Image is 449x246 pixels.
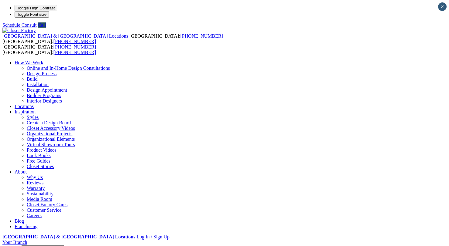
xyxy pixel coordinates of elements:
[27,175,43,180] a: Why Us
[2,234,135,239] a: [GEOGRAPHIC_DATA] & [GEOGRAPHIC_DATA] Locations
[38,22,46,28] a: Call
[27,115,39,120] a: Styles
[27,147,57,153] a: Product Videos
[27,197,52,202] a: Media Room
[27,76,38,82] a: Build
[27,186,45,191] a: Warranty
[27,126,75,131] a: Closet Accessory Videos
[27,180,43,185] a: Reviews
[438,2,447,11] button: Close
[27,207,61,213] a: Customer Service
[27,87,67,93] a: Design Appointment
[2,22,36,28] a: Schedule Consult
[2,28,36,33] img: Closet Factory
[27,82,49,87] a: Installation
[15,5,57,11] button: Toggle High Contrast
[17,6,55,10] span: Toggle High Contrast
[2,33,223,44] span: [GEOGRAPHIC_DATA]: [GEOGRAPHIC_DATA]:
[27,136,75,142] a: Organizational Elements
[2,44,96,55] span: [GEOGRAPHIC_DATA]: [GEOGRAPHIC_DATA]:
[27,202,67,207] a: Closet Factory Cares
[2,33,129,39] a: [GEOGRAPHIC_DATA] & [GEOGRAPHIC_DATA] Locations
[53,50,96,55] a: [PHONE_NUMBER]
[15,169,27,174] a: About
[15,60,43,65] a: How We Work
[53,44,96,49] a: [PHONE_NUMBER]
[27,191,53,196] a: Sustainability
[15,224,38,229] a: Franchising
[27,71,57,76] a: Design Process
[53,39,96,44] a: [PHONE_NUMBER]
[27,164,54,169] a: Closet Stories
[15,104,34,109] a: Locations
[17,12,46,17] span: Toggle Font size
[27,213,42,218] a: Careers
[2,240,27,245] a: Your Branch
[27,66,110,71] a: Online and In-Home Design Consultations
[180,33,223,39] a: [PHONE_NUMBER]
[136,234,169,239] a: Log In / Sign Up
[27,120,71,125] a: Create a Design Board
[27,158,50,163] a: Free Guides
[15,11,49,18] button: Toggle Font size
[27,98,62,103] a: Interior Designers
[2,33,128,39] span: [GEOGRAPHIC_DATA] & [GEOGRAPHIC_DATA] Locations
[27,153,51,158] a: Look Books
[15,218,24,224] a: Blog
[27,142,75,147] a: Virtual Showroom Tours
[27,93,61,98] a: Builder Programs
[27,131,72,136] a: Organizational Projects
[15,109,36,114] a: Inspiration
